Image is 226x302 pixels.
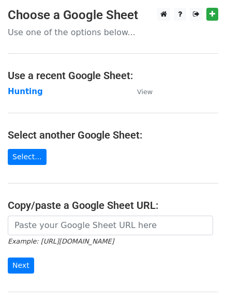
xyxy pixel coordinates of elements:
[8,87,43,96] a: Hunting
[8,69,218,82] h4: Use a recent Google Sheet:
[8,27,218,38] p: Use one of the options below...
[8,258,34,274] input: Next
[8,237,114,245] small: Example: [URL][DOMAIN_NAME]
[8,149,47,165] a: Select...
[8,8,218,23] h3: Choose a Google Sheet
[8,129,218,141] h4: Select another Google Sheet:
[127,87,153,96] a: View
[8,199,218,212] h4: Copy/paste a Google Sheet URL:
[8,216,213,235] input: Paste your Google Sheet URL here
[137,88,153,96] small: View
